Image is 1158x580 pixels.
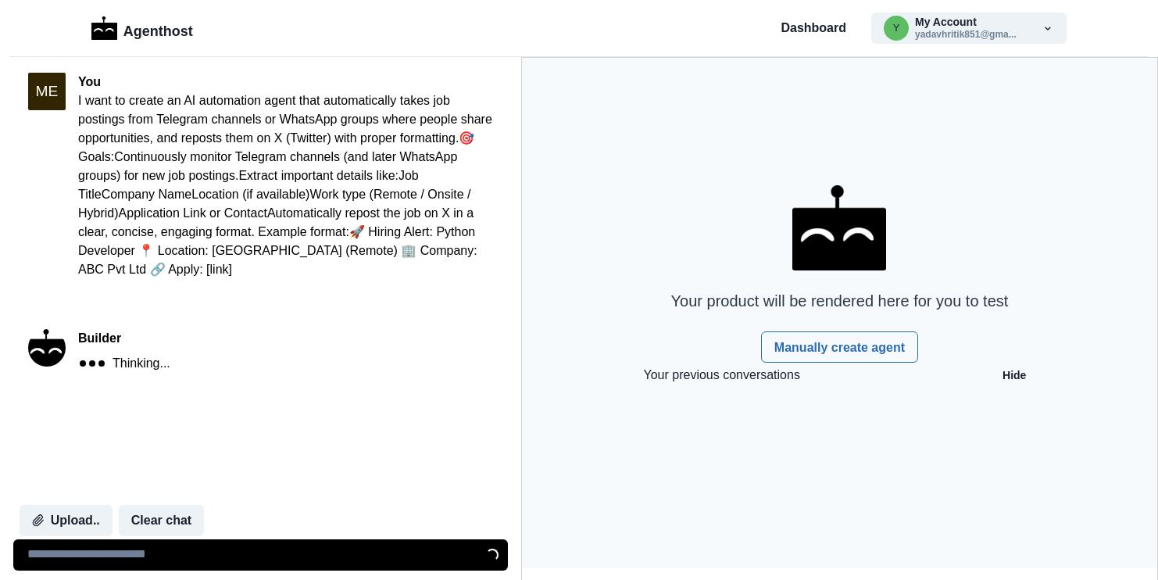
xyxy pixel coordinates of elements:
button: Upload.. [20,505,113,536]
a: Manually create agent [761,331,918,363]
img: AgentHost Logo [792,185,886,271]
p: Your product will be rendered here for you to test [671,289,1009,313]
p: I want to create an AI automation agent that automatically takes job postings from Telegram chann... [78,91,493,279]
img: An Ifffy [28,329,66,367]
a: LogoAgenthost [91,15,193,42]
a: Dashboard [781,19,846,38]
p: Agenthost [123,15,193,42]
button: yadavhritik851@gmail.comMy Accountyadavhritik851@gma... [871,13,1067,44]
button: Clear chat [119,505,204,536]
p: Thinking... [113,354,170,373]
button: Hide [993,363,1035,388]
p: Builder [78,329,170,348]
p: Your previous conversations [644,366,800,385]
div: M E [36,84,59,98]
img: Logo [91,16,117,40]
p: You [78,73,493,91]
